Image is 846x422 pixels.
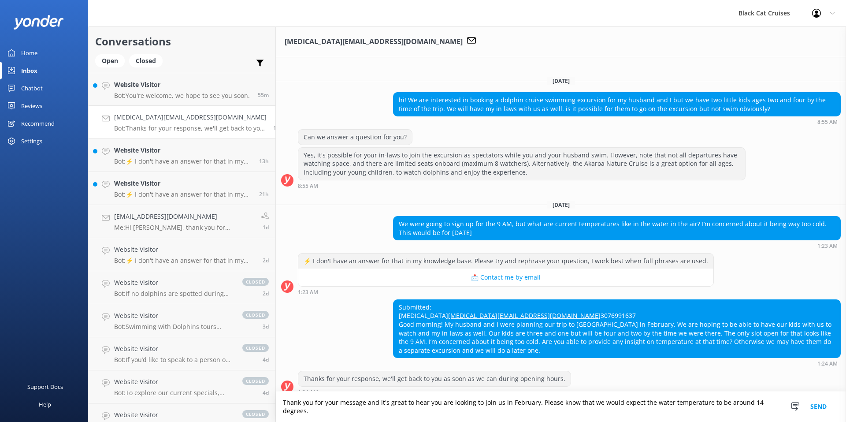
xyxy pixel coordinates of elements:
h4: [MEDICAL_DATA][EMAIL_ADDRESS][DOMAIN_NAME] [114,112,267,122]
span: closed [242,410,269,418]
span: Aug 21 2025 10:30am (UTC +12:00) Pacific/Auckland [263,257,269,264]
span: Aug 20 2025 04:56am (UTC +12:00) Pacific/Auckland [263,323,269,330]
span: [DATE] [547,201,575,209]
h4: Website Visitor [114,80,250,90]
h4: Website Visitor [114,410,234,420]
a: [EMAIL_ADDRESS][DOMAIN_NAME]Me:Hi [PERSON_NAME], thank you for enquiring. The adult for children'... [89,205,275,238]
h4: Website Visitor [114,146,252,155]
span: closed [242,377,269,385]
a: Website VisitorBot:⚡ I don't have an answer for that in my knowledge base. Please try and rephras... [89,139,275,172]
textarea: Thank you for your message and it's great to hear you are looking to join us in February. Please ... [276,392,846,422]
span: [DATE] [547,77,575,85]
a: Website VisitorBot:⚡ I don't have an answer for that in my knowledge base. Please try and rephras... [89,172,275,205]
div: Aug 23 2025 01:23am (UTC +12:00) Pacific/Auckland [393,243,841,249]
p: Bot: You're welcome, we hope to see you soon. [114,92,250,100]
button: 📩 Contact me by email [298,269,713,286]
div: ⚡ I don't have an answer for that in my knowledge base. Please try and rephrase your question, I ... [298,254,713,269]
strong: 8:55 AM [817,120,838,125]
h4: Website Visitor [114,377,234,387]
span: closed [242,278,269,286]
div: Support Docs [27,378,63,396]
div: Help [39,396,51,413]
div: Open [95,54,125,67]
a: [MEDICAL_DATA][EMAIL_ADDRESS][DOMAIN_NAME] [448,311,601,320]
div: Aug 11 2025 08:55am (UTC +12:00) Pacific/Auckland [298,183,746,189]
span: Aug 23 2025 01:47pm (UTC +12:00) Pacific/Auckland [258,91,269,99]
div: Submitted: [MEDICAL_DATA] 3076991637 Good morning! My husband and I were planning our trip to [GE... [393,300,840,358]
strong: 8:55 AM [298,183,318,189]
p: Bot: To explore our current specials, please visit our website at [URL][DOMAIN_NAME]. [114,389,234,397]
div: Yes, it's possible for your in-laws to join the excursion as spectators while you and your husban... [298,148,745,180]
p: Bot: ⚡ I don't have an answer for that in my knowledge base. Please try and rephrase your questio... [114,190,252,198]
span: closed [242,344,269,352]
h4: Website Visitor [114,278,234,288]
span: Aug 23 2025 01:05am (UTC +12:00) Pacific/Auckland [259,157,269,165]
span: Aug 22 2025 12:15pm (UTC +12:00) Pacific/Auckland [263,224,269,231]
div: Aug 23 2025 01:24am (UTC +12:00) Pacific/Auckland [298,389,571,395]
div: Recommend [21,115,55,132]
a: [MEDICAL_DATA][EMAIL_ADDRESS][DOMAIN_NAME]Bot:Thanks for your response, we'll get back to you as ... [89,106,275,139]
h3: [MEDICAL_DATA][EMAIL_ADDRESS][DOMAIN_NAME] [285,36,463,48]
strong: 1:24 AM [817,361,838,366]
div: Chatbot [21,79,43,97]
h4: Website Visitor [114,344,234,354]
a: Website VisitorBot:You're welcome, we hope to see you soon.55m [89,73,275,106]
p: Bot: ⚡ I don't have an answer for that in my knowledge base. Please try and rephrase your questio... [114,157,252,165]
h2: Conversations [95,33,269,50]
strong: 1:23 AM [817,243,838,249]
strong: 1:23 AM [298,290,318,295]
div: Thanks for your response, we'll get back to you as soon as we can during opening hours. [298,371,571,386]
div: Reviews [21,97,42,115]
div: Aug 23 2025 01:24am (UTC +12:00) Pacific/Auckland [393,360,841,366]
a: Website VisitorBot:If no dolphins are spotted during the Swimming with Dolphins tour, you'll rece... [89,271,275,304]
span: closed [242,311,269,319]
span: Aug 19 2025 11:37am (UTC +12:00) Pacific/Auckland [263,356,269,363]
div: Can we answer a question for you? [298,130,412,145]
span: Aug 22 2025 05:33pm (UTC +12:00) Pacific/Auckland [259,190,269,198]
a: Closed [129,56,167,65]
strong: 1:24 AM [298,390,318,395]
span: Aug 19 2025 10:41am (UTC +12:00) Pacific/Auckland [263,389,269,396]
a: Website VisitorBot:If you’d like to speak to a person on the Black Cat team, you can reach us on ... [89,337,275,370]
button: Send [802,392,835,422]
div: We were going to sign up for the 9 AM, but what are current temperatures like in the water in the... [393,217,840,240]
p: Bot: Thanks for your response, we'll get back to you as soon as we can during opening hours. [114,124,267,132]
span: Aug 20 2025 10:41pm (UTC +12:00) Pacific/Auckland [263,290,269,297]
h4: Website Visitor [114,311,234,321]
a: Open [95,56,129,65]
p: Bot: Swimming with Dolphins tours operate from spring to autumn, so they are available in January... [114,323,234,331]
div: Settings [21,132,42,150]
h4: [EMAIL_ADDRESS][DOMAIN_NAME] [114,212,254,221]
div: Inbox [21,62,37,79]
a: Website VisitorBot:⚡ I don't have an answer for that in my knowledge base. Please try and rephras... [89,238,275,271]
p: Bot: ⚡ I don't have an answer for that in my knowledge base. Please try and rephrase your questio... [114,257,256,265]
p: Bot: If no dolphins are spotted during the Swimming with Dolphins tour, you'll receive a 50% refu... [114,290,234,298]
h4: Website Visitor [114,245,256,254]
div: Closed [129,54,163,67]
h4: Website Visitor [114,179,252,188]
p: Me: Hi [PERSON_NAME], thank you for enquiring. The adult for children's prices fare is available ... [114,224,254,232]
a: Website VisitorBot:Swimming with Dolphins tours operate from spring to autumn, so they are availa... [89,304,275,337]
div: Home [21,44,37,62]
p: Bot: If you’d like to speak to a person on the Black Cat team, you can reach us on [PHONE_NUMBER]... [114,356,234,364]
img: yonder-white-logo.png [13,15,64,30]
a: Website VisitorBot:To explore our current specials, please visit our website at [URL][DOMAIN_NAME... [89,370,275,403]
div: Aug 23 2025 01:23am (UTC +12:00) Pacific/Auckland [298,289,714,295]
span: Aug 23 2025 01:24am (UTC +12:00) Pacific/Auckland [273,124,283,132]
div: Aug 11 2025 08:55am (UTC +12:00) Pacific/Auckland [393,119,841,125]
div: hi! We are interested in booking a dolphin cruise swimming excursion for my husband and I but we ... [393,93,840,116]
